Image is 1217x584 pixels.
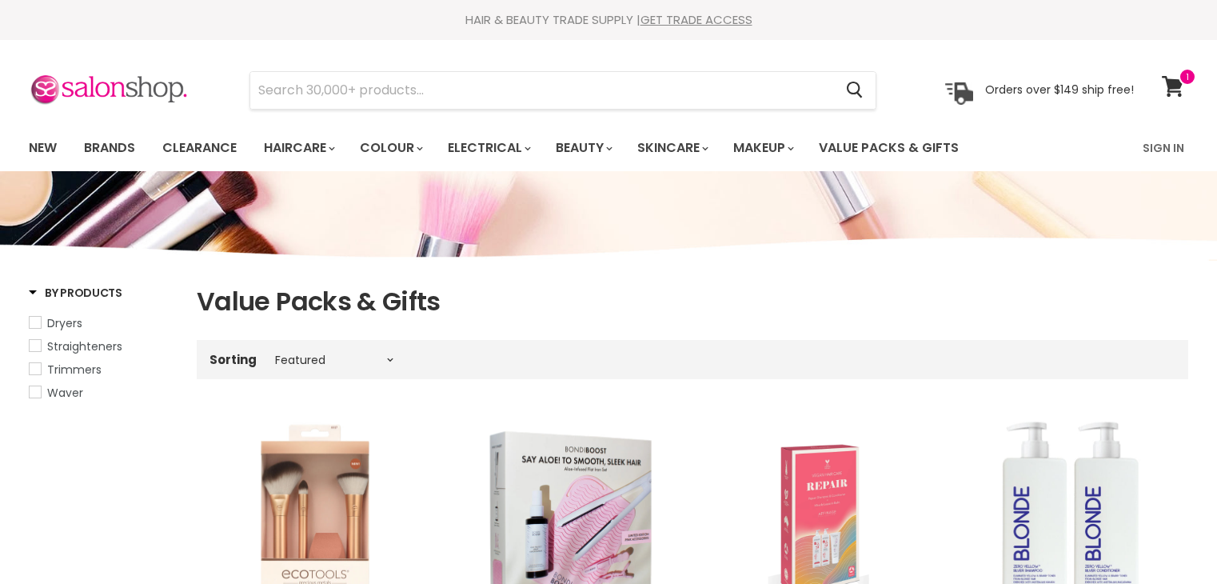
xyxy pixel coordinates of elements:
a: GET TRADE ACCESS [640,11,752,28]
a: Waver [29,384,177,402]
a: Skincare [625,131,718,165]
a: Brands [72,131,147,165]
form: Product [249,71,876,110]
nav: Main [9,125,1208,171]
a: Clearance [150,131,249,165]
span: Straighteners [47,338,122,354]
p: Orders over $149 ship free! [985,82,1134,97]
a: Colour [348,131,433,165]
a: Sign In [1133,131,1194,165]
span: Waver [47,385,83,401]
a: Makeup [721,131,804,165]
span: Dryers [47,315,82,331]
a: New [17,131,69,165]
a: Electrical [436,131,541,165]
a: Dryers [29,314,177,332]
a: Value Packs & Gifts [807,131,971,165]
div: HAIR & BEAUTY TRADE SUPPLY | [9,12,1208,28]
button: Search [833,72,876,109]
h3: By Products [29,285,122,301]
input: Search [250,72,833,109]
a: Straighteners [29,338,177,355]
a: Haircare [252,131,345,165]
ul: Main menu [17,125,1052,171]
a: Trimmers [29,361,177,378]
h1: Value Packs & Gifts [197,285,1188,318]
span: Trimmers [47,362,102,378]
a: Beauty [544,131,622,165]
label: Sorting [209,353,257,366]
